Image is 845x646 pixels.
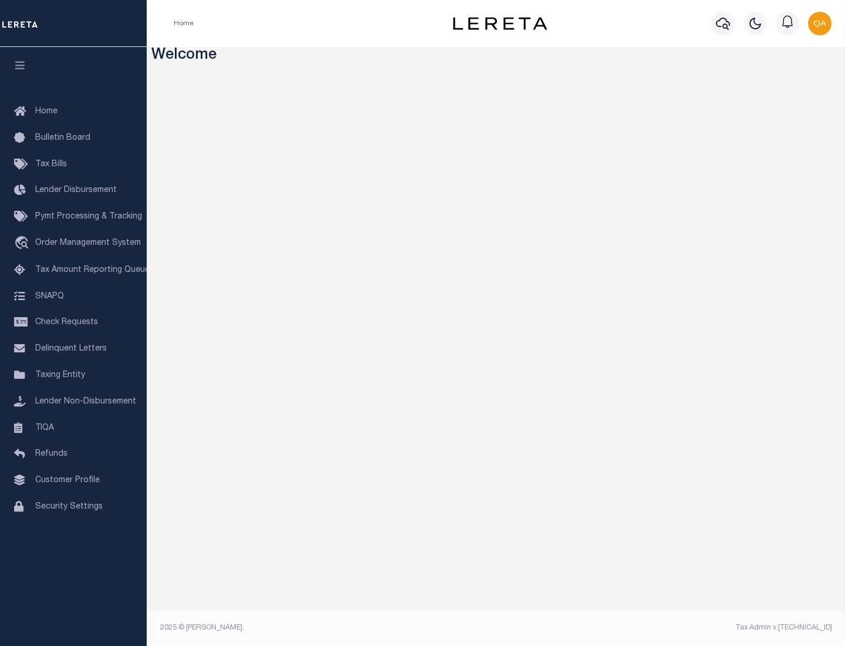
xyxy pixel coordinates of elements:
span: Lender Non-Disbursement [35,398,136,406]
li: Home [174,18,194,29]
div: 2025 © [PERSON_NAME]. [151,623,496,633]
span: SNAPQ [35,292,64,300]
span: Bulletin Board [35,134,90,142]
img: logo-dark.svg [453,17,547,30]
span: Pymt Processing & Tracking [35,213,142,221]
span: Delinquent Letters [35,345,107,353]
img: svg+xml;base64,PHN2ZyB4bWxucz0iaHR0cDovL3d3dy53My5vcmcvMjAwMC9zdmciIHBvaW50ZXItZXZlbnRzPSJub25lIi... [808,12,832,35]
span: Tax Amount Reporting Queue [35,266,150,274]
span: Security Settings [35,503,103,511]
span: Check Requests [35,318,98,327]
span: Refunds [35,450,67,458]
span: Taxing Entity [35,371,85,379]
span: Lender Disbursement [35,186,117,194]
span: Tax Bills [35,160,67,169]
div: Tax Admin v.[TECHNICAL_ID] [505,623,832,633]
i: travel_explore [14,236,33,251]
span: Customer Profile [35,476,100,484]
span: Order Management System [35,239,141,247]
h3: Welcome [151,47,841,65]
span: TIQA [35,423,54,432]
span: Home [35,107,58,116]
